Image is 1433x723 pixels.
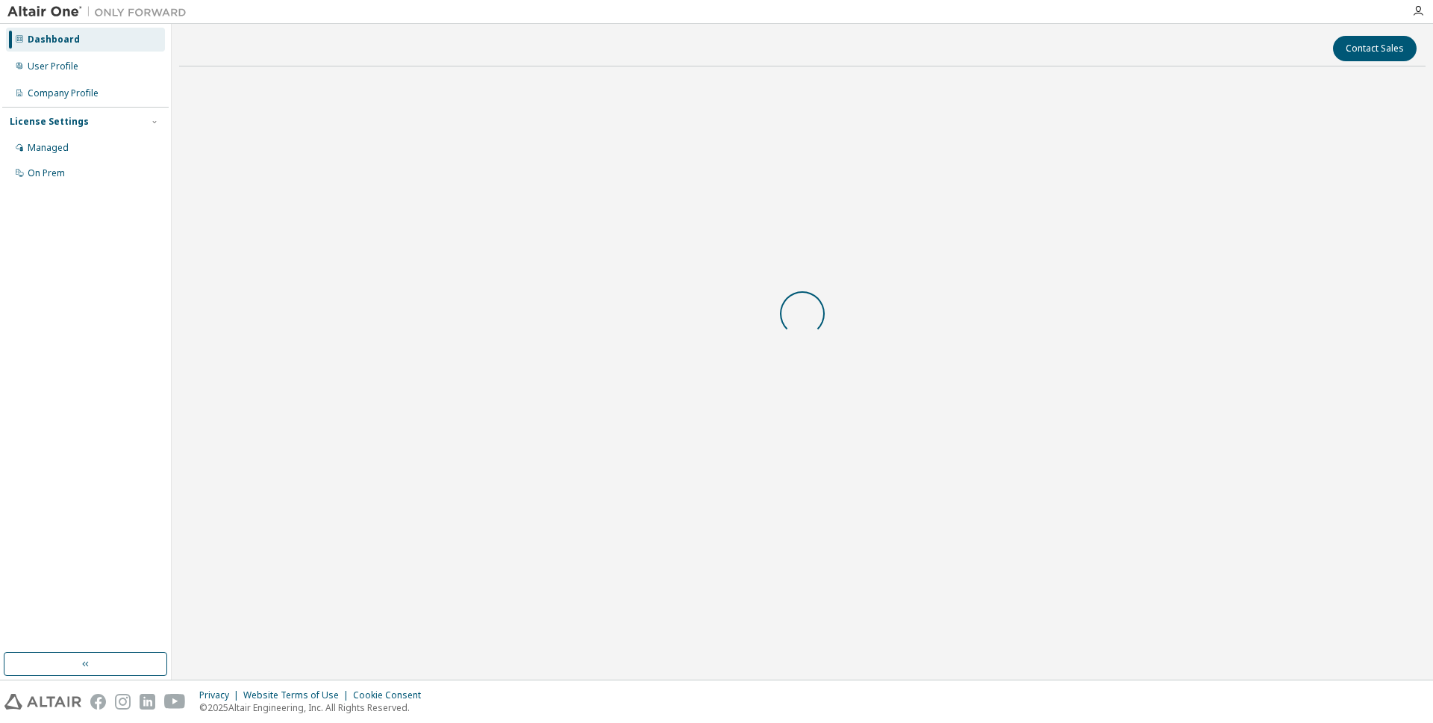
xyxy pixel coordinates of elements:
p: © 2025 Altair Engineering, Inc. All Rights Reserved. [199,701,430,714]
img: linkedin.svg [140,694,155,710]
div: On Prem [28,167,65,179]
div: Privacy [199,689,243,701]
div: Website Terms of Use [243,689,353,701]
div: Company Profile [28,87,99,99]
div: License Settings [10,116,89,128]
img: facebook.svg [90,694,106,710]
img: instagram.svg [115,694,131,710]
img: altair_logo.svg [4,694,81,710]
div: Cookie Consent [353,689,430,701]
div: Managed [28,142,69,154]
div: User Profile [28,60,78,72]
div: Dashboard [28,34,80,46]
img: Altair One [7,4,194,19]
img: youtube.svg [164,694,186,710]
button: Contact Sales [1333,36,1417,61]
